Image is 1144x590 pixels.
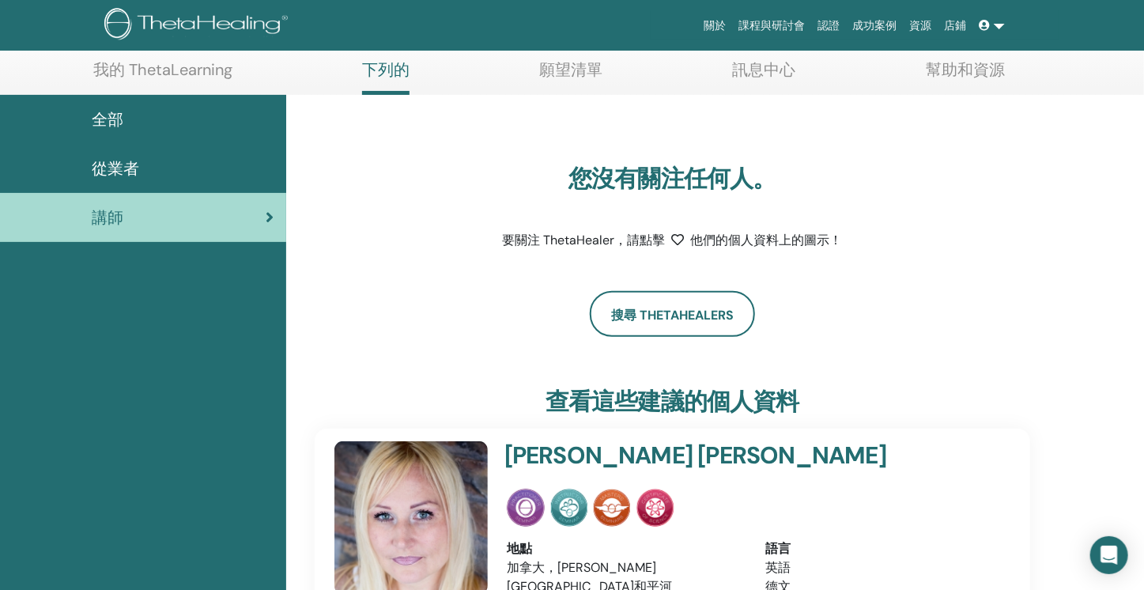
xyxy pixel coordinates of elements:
a: 願望清單 [540,60,603,91]
div: 開啟 Intercom Messenger [1090,536,1128,574]
a: 認證 [812,11,847,40]
font: 他們的個人資料上的圖示！ [690,232,842,248]
a: 訊息中心 [733,60,796,91]
font: 課程與研討會 [739,19,806,32]
font: 認證 [818,19,840,32]
font: 店鋪 [945,19,967,32]
font: 成功案例 [853,19,897,32]
a: 關於 [698,11,733,40]
font: 從業者 [92,158,139,179]
font: [PERSON_NAME] [698,440,887,471]
font: 幫助和資源 [926,59,1005,80]
a: 課程與研討會 [733,11,812,40]
font: 全部 [92,109,123,130]
a: 資源 [904,11,938,40]
a: 店鋪 [938,11,973,40]
font: [PERSON_NAME] [504,440,693,471]
font: 您沒有關注任何人。 [568,163,776,194]
font: 英語 [765,559,791,576]
font: 資源 [910,19,932,32]
a: 幫助和資源 [926,60,1005,91]
a: 成功案例 [847,11,904,40]
font: 查看這些建議的個人資料 [546,386,799,417]
a: 我的 ThetaLearning [93,60,232,91]
font: 語言 [765,540,791,557]
img: logo.png [104,8,293,43]
font: 地點 [507,540,532,557]
font: 願望清單 [540,59,603,80]
font: 講師 [92,207,123,228]
font: 要關注 ThetaHealer，請點擊 [502,232,665,248]
font: 訊息中心 [733,59,796,80]
font: 我的 ThetaLearning [93,59,232,80]
a: 搜尋 ThetaHealers [590,291,755,337]
font: 下列的 [362,59,410,80]
font: 關於 [704,19,727,32]
a: 下列的 [362,60,410,95]
font: 搜尋 ThetaHealers [611,307,734,323]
